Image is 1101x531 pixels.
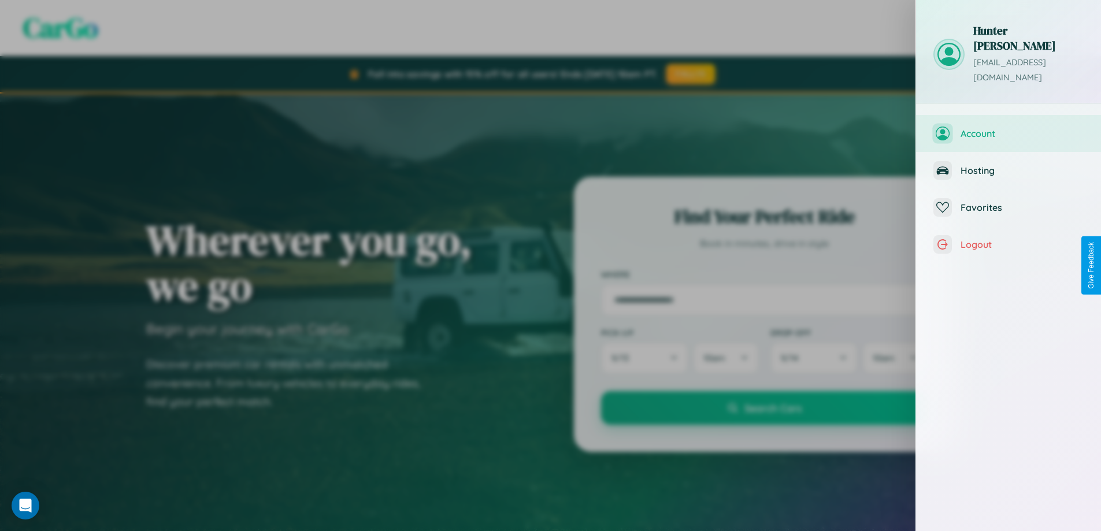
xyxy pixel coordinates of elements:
span: Hosting [961,165,1084,176]
button: Hosting [916,152,1101,189]
button: Logout [916,226,1101,263]
span: Favorites [961,202,1084,213]
button: Account [916,115,1101,152]
span: Logout [961,239,1084,250]
h3: Hunter [PERSON_NAME] [973,23,1084,53]
p: [EMAIL_ADDRESS][DOMAIN_NAME] [973,55,1084,86]
span: Account [961,128,1084,139]
div: Give Feedback [1087,242,1095,289]
div: Open Intercom Messenger [12,492,39,519]
button: Favorites [916,189,1101,226]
